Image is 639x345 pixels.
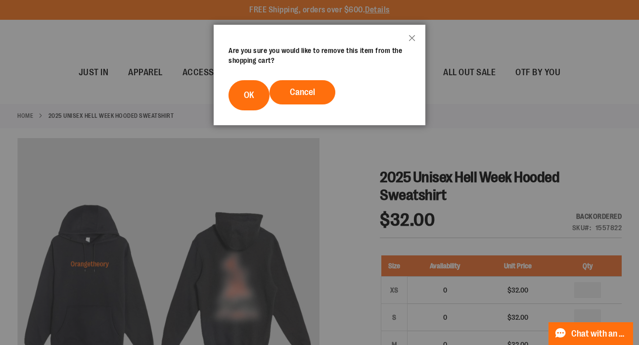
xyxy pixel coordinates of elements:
[228,80,270,110] button: OK
[548,322,634,345] button: Chat with an Expert
[244,90,254,100] span: OK
[571,329,627,339] span: Chat with an Expert
[228,46,411,65] div: Are you sure you would like to remove this item from the shopping cart?
[270,80,335,104] button: Cancel
[290,87,315,97] span: Cancel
